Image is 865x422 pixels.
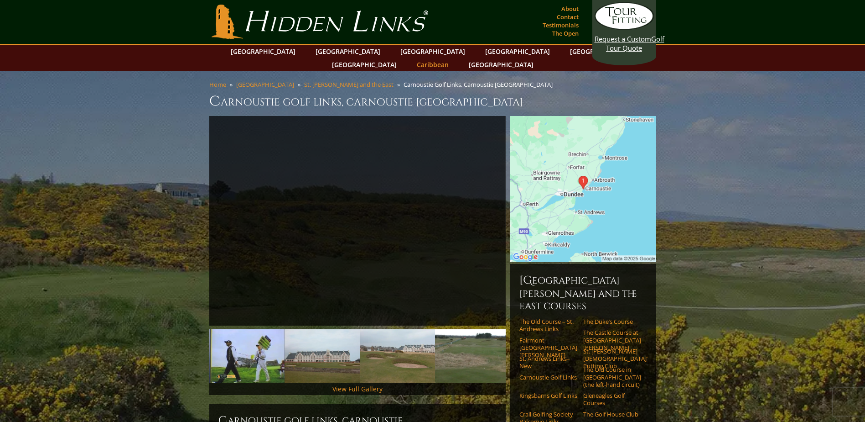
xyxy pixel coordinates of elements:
[311,45,385,58] a: [GEOGRAPHIC_DATA]
[595,34,651,43] span: Request a Custom
[327,58,401,71] a: [GEOGRAPHIC_DATA]
[583,329,641,351] a: The Castle Course at [GEOGRAPHIC_DATA][PERSON_NAME]
[404,80,556,89] li: Carnoustie Golf Links, Carnoustie [GEOGRAPHIC_DATA]
[559,2,581,15] a: About
[519,318,577,333] a: The Old Course – St. Andrews Links
[583,318,641,325] a: The Duke’s Course
[540,19,581,32] a: Testimonials
[519,337,577,359] a: Fairmont [GEOGRAPHIC_DATA][PERSON_NAME]
[583,411,641,418] a: The Golf House Club
[583,348,641,370] a: St. [PERSON_NAME] [DEMOGRAPHIC_DATA]’ Putting Club
[510,116,656,262] img: Google Map of Carnoustie Golf Centre, Links Parade, Carnoustie DD7 7JE, United Kingdom
[595,2,654,53] a: Request a CustomGolf Tour Quote
[583,392,641,407] a: Gleneagles Golf Courses
[209,92,656,111] h1: Carnoustie Golf Links, Carnoustie [GEOGRAPHIC_DATA]
[236,80,294,89] a: [GEOGRAPHIC_DATA]
[209,80,226,89] a: Home
[332,385,383,393] a: View Full Gallery
[304,80,394,89] a: St. [PERSON_NAME] and the East
[519,392,577,399] a: Kingsbarns Golf Links
[583,366,641,388] a: The Old Course in [GEOGRAPHIC_DATA] (the left-hand circuit)
[481,45,554,58] a: [GEOGRAPHIC_DATA]
[554,11,581,23] a: Contact
[565,45,639,58] a: [GEOGRAPHIC_DATA]
[519,374,577,381] a: Carnoustie Golf Links
[519,273,647,312] h6: [GEOGRAPHIC_DATA][PERSON_NAME] and the East Courses
[464,58,538,71] a: [GEOGRAPHIC_DATA]
[519,355,577,370] a: St. Andrews Links–New
[550,27,581,40] a: The Open
[226,45,300,58] a: [GEOGRAPHIC_DATA]
[412,58,453,71] a: Caribbean
[396,45,470,58] a: [GEOGRAPHIC_DATA]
